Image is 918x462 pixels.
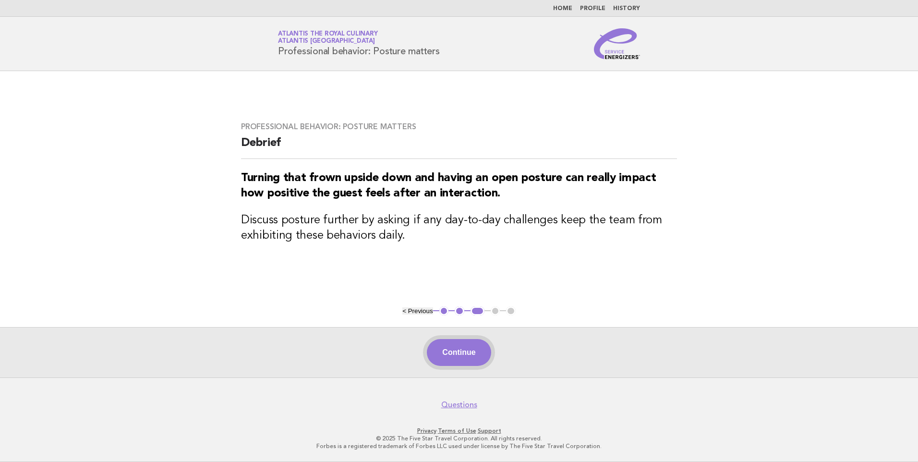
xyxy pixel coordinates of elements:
h1: Professional behavior: Posture matters [278,31,440,56]
h2: Debrief [241,135,677,159]
a: Privacy [417,427,436,434]
button: 2 [455,306,464,316]
button: < Previous [402,307,433,315]
a: Atlantis the Royal CulinaryAtlantis [GEOGRAPHIC_DATA] [278,31,377,44]
button: 1 [439,306,449,316]
h3: Professional behavior: Posture matters [241,122,677,132]
a: Profile [580,6,605,12]
a: Questions [441,400,477,410]
strong: Turning that frown upside down and having an open posture can really impact how positive the gues... [241,172,656,199]
button: Continue [427,339,491,366]
a: Terms of Use [438,427,476,434]
span: Atlantis [GEOGRAPHIC_DATA] [278,38,375,45]
img: Service Energizers [594,28,640,59]
p: © 2025 The Five Star Travel Corporation. All rights reserved. [165,435,753,442]
a: Home [553,6,572,12]
h3: Discuss posture further by asking if any day-to-day challenges keep the team from exhibiting thes... [241,213,677,243]
p: Forbes is a registered trademark of Forbes LLC used under license by The Five Star Travel Corpora... [165,442,753,450]
p: · · [165,427,753,435]
a: Support [478,427,501,434]
a: History [613,6,640,12]
button: 3 [471,306,484,316]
